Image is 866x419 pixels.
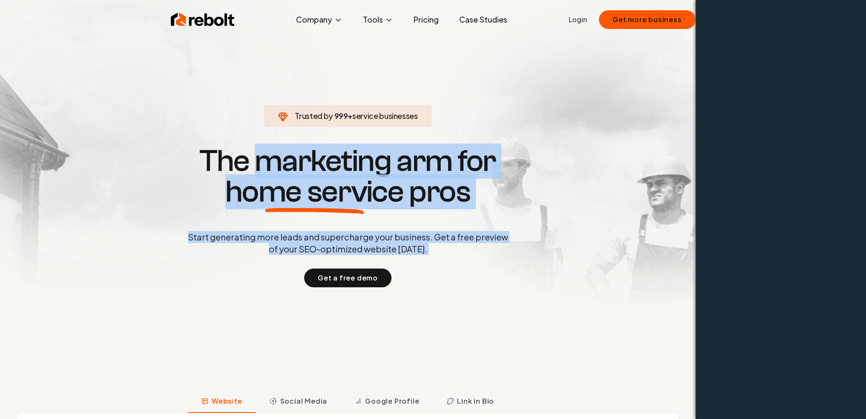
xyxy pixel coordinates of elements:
[225,176,404,207] span: home service
[599,10,696,29] button: Get more business
[295,111,333,121] span: Trusted by
[407,11,446,28] a: Pricing
[289,11,349,28] button: Company
[352,111,418,121] span: service businesses
[280,396,327,406] span: Social Media
[356,11,400,28] button: Tools
[171,11,235,28] img: Rebolt Logo
[144,146,552,207] h1: The marketing arm for pros
[433,391,508,413] button: Link in Bio
[256,391,341,413] button: Social Media
[188,391,256,413] button: Website
[341,391,433,413] button: Google Profile
[304,269,391,287] button: Get a free demo
[348,111,352,121] span: +
[569,14,587,25] a: Login
[452,11,514,28] a: Case Studies
[365,396,419,406] span: Google Profile
[186,231,510,255] p: Start generating more leads and supercharge your business. Get a free preview of your SEO-optimiz...
[334,110,348,122] span: 999
[457,396,494,406] span: Link in Bio
[212,396,242,406] span: Website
